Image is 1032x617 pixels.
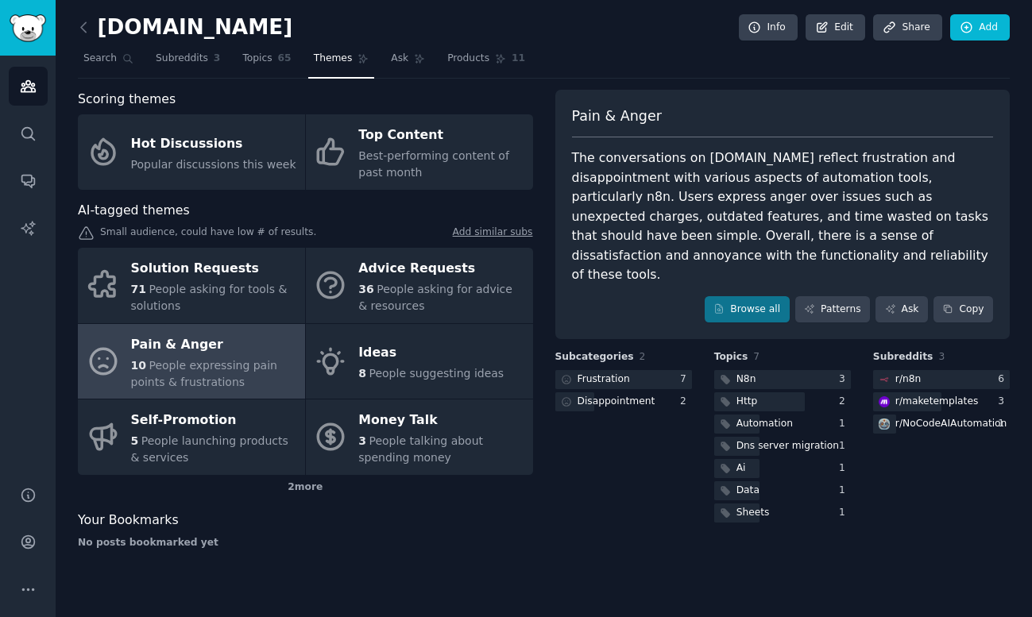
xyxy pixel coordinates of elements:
div: 2 [839,395,851,409]
img: maketemplates [879,396,890,407]
span: People expressing pain points & frustrations [131,359,277,388]
span: AI-tagged themes [78,201,190,221]
a: Automation1 [714,415,851,434]
span: People talking about spending money [358,434,483,464]
a: Disappointment2 [555,392,692,412]
span: Your Bookmarks [78,511,179,530]
div: 1 [839,484,851,498]
div: 1 [839,461,851,476]
span: 71 [131,283,146,295]
div: 1 [998,417,1010,431]
span: Themes [314,52,353,66]
span: People asking for advice & resources [358,283,512,312]
a: Solution Requests71People asking for tools & solutions [78,248,305,323]
span: 36 [358,283,373,295]
a: Info [739,14,798,41]
div: Ai [736,461,746,476]
div: Sheets [736,506,770,520]
a: Add [950,14,1010,41]
div: No posts bookmarked yet [78,536,533,550]
span: Topics [714,350,748,364]
div: Hot Discussions [131,131,296,156]
a: Patterns [795,296,870,323]
a: Top ContentBest-performing content of past month [306,114,533,190]
a: Products11 [442,46,531,79]
span: 2 [640,351,646,362]
div: Http [736,395,758,409]
div: Data [736,484,760,498]
span: Topics [242,52,272,66]
a: maketemplatesr/maketemplates3 [873,392,1010,412]
span: 3 [214,52,221,66]
span: Products [447,52,489,66]
span: Pain & Anger [572,106,662,126]
a: Ask [385,46,431,79]
a: Pain & Anger10People expressing pain points & frustrations [78,324,305,399]
div: Dns server migration [736,439,839,453]
a: NoCodeAIAutomationr/NoCodeAIAutomation1 [873,415,1010,434]
a: Frustration7 [555,370,692,390]
span: Subcategories [555,350,634,364]
a: Money Talk3People talking about spending money [306,399,533,475]
div: 2 [680,395,692,409]
div: Top Content [358,123,524,148]
div: Pain & Anger [131,332,297,357]
span: 65 [278,52,292,66]
span: People asking for tools & solutions [131,283,288,312]
div: 3 [998,395,1010,409]
span: Subreddits [873,350,933,364]
span: 8 [358,367,366,380]
span: 3 [358,434,366,447]
div: 7 [680,372,692,387]
div: 1 [839,439,851,453]
span: 7 [753,351,760,362]
div: The conversations on [DOMAIN_NAME] reflect frustration and disappointment with various aspects of... [572,148,994,285]
img: n8n [879,374,890,385]
a: Ai1 [714,459,851,479]
span: Search [83,52,117,66]
a: Ideas8People suggesting ideas [306,324,533,399]
a: Share [873,14,941,41]
a: Http2 [714,392,851,412]
span: 5 [131,434,139,447]
div: r/ n8n [895,372,922,387]
a: Edit [806,14,865,41]
span: 10 [131,359,146,372]
a: Hot DiscussionsPopular discussions this week [78,114,305,190]
div: Disappointment [578,395,655,409]
div: Solution Requests [131,256,297,282]
div: Frustration [578,372,630,387]
img: GummySearch logo [10,14,46,42]
div: Automation [736,417,793,431]
a: Ask [875,296,928,323]
div: 1 [839,506,851,520]
span: People launching products & services [131,434,288,464]
div: Self-Promotion [131,408,297,434]
button: Copy [933,296,993,323]
a: Data1 [714,481,851,501]
div: 3 [839,372,851,387]
span: People suggesting ideas [369,367,504,380]
span: Ask [391,52,408,66]
span: 3 [938,351,945,362]
a: Self-Promotion5People launching products & services [78,399,305,475]
div: 2 more [78,475,533,500]
a: N8n3 [714,370,851,390]
span: Subreddits [156,52,208,66]
div: Advice Requests [358,256,524,282]
div: Ideas [358,341,504,366]
a: Sheets1 [714,503,851,523]
a: Themes [308,46,375,79]
a: Advice Requests36People asking for advice & resources [306,248,533,323]
a: Subreddits3 [150,46,226,79]
div: r/ maketemplates [895,395,979,409]
div: N8n [736,372,756,387]
div: r/ NoCodeAIAutomation [895,417,1007,431]
a: Browse all [705,296,790,323]
span: 11 [512,52,525,66]
div: Small audience, could have low # of results. [78,226,533,242]
a: Dns server migration1 [714,437,851,457]
span: Best-performing content of past month [358,149,509,179]
h2: [DOMAIN_NAME] [78,15,292,40]
div: 1 [839,417,851,431]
